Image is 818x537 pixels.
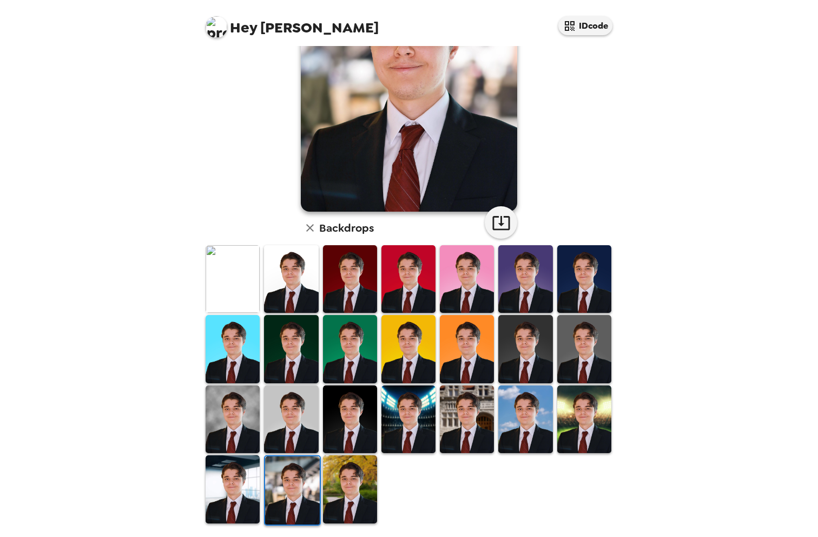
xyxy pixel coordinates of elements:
h6: Backdrops [319,219,374,237]
span: Hey [230,18,257,37]
span: [PERSON_NAME] [206,11,379,35]
button: IDcode [558,16,612,35]
img: Original [206,245,260,313]
img: profile pic [206,16,227,38]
